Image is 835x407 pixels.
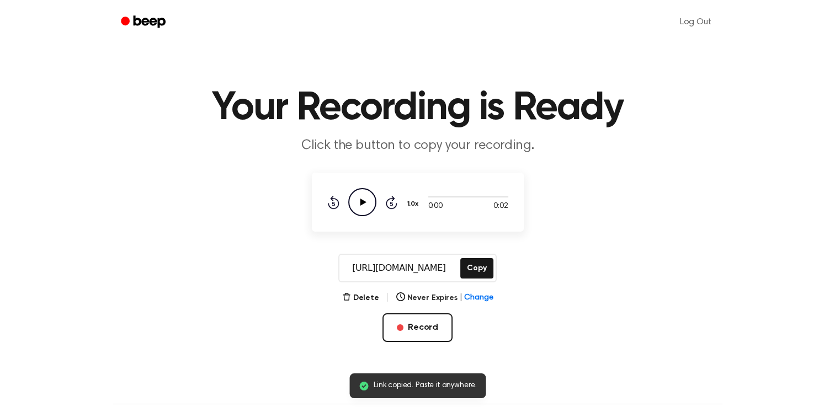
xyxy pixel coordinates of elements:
[460,258,493,279] button: Copy
[493,201,508,212] span: 0:02
[396,292,493,304] button: Never Expires|Change
[374,380,477,392] span: Link copied. Paste it anywhere.
[113,12,175,33] a: Beep
[206,137,630,155] p: Click the button to copy your recording.
[459,292,462,304] span: |
[342,292,379,304] button: Delete
[386,291,390,304] span: |
[428,201,443,212] span: 0:00
[382,313,453,342] button: Record
[464,292,493,304] span: Change
[406,195,423,213] button: 1.0x
[135,88,700,128] h1: Your Recording is Ready
[669,9,722,35] a: Log Out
